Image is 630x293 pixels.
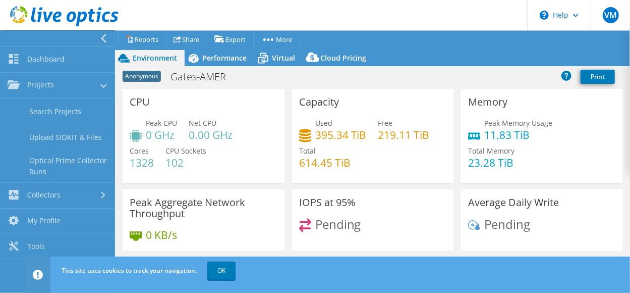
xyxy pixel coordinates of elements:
span: VM [603,7,619,23]
h1: Gates-AMER [166,71,242,82]
span: Peak CPU [146,118,177,128]
a: Share [166,31,207,47]
span: Pending [315,216,361,232]
span: CPU Sockets [165,146,206,156]
h4: 0.00 GHz [189,129,233,140]
span: Total [299,146,316,156]
h4: 395.34 TiB [315,129,367,140]
h3: Average Daily Write [468,197,559,208]
h3: Capacity [299,96,339,108]
a: OK [207,262,236,280]
a: Reports [118,31,166,47]
span: Anonymous [123,71,161,82]
h3: Peak Aggregate Network Throughput [130,197,277,219]
h4: 1328 [130,157,154,168]
h4: 23.28 TiB [468,157,514,168]
span: Net CPU [189,118,216,128]
span: Cloud Pricing [320,53,366,63]
span: Total Memory [468,146,514,156]
h4: 219.11 TiB [378,129,430,140]
a: Export [207,31,254,47]
span: This site uses cookies to track your navigation. [62,266,197,275]
span: Environment [133,53,177,63]
h3: CPU [130,96,150,108]
span: Pending [484,216,530,232]
span: Performance [202,53,247,63]
span: Peak Memory Usage [484,118,552,128]
a: More [253,31,300,47]
h4: 614.45 TiB [299,157,351,168]
h3: Memory [468,96,507,108]
h4: 0 GHz [146,129,177,140]
h3: IOPS at 95% [299,197,356,208]
span: Free [378,118,393,128]
h4: 102 [165,157,206,168]
span: Used [315,118,332,128]
h4: 0 KB/s [146,229,177,240]
h4: 11.83 TiB [484,129,552,140]
span: Cores [130,146,149,156]
span: Virtual [272,53,295,63]
svg: \n [540,11,549,20]
a: Print [581,70,615,84]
